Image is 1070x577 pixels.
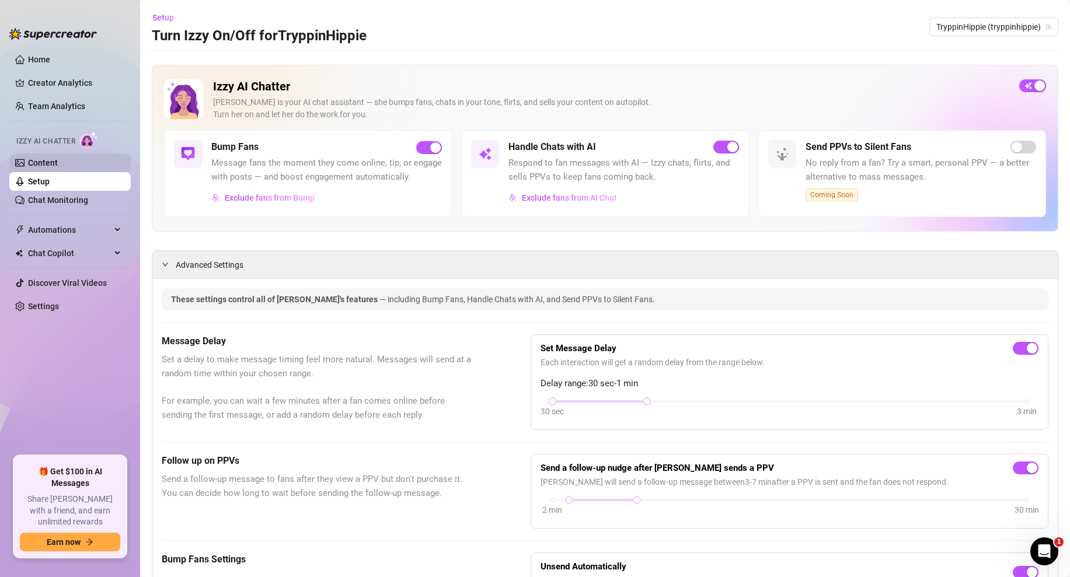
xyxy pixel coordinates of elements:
span: Earn now [47,537,81,547]
span: expanded [162,261,169,268]
img: svg%3e [478,147,492,161]
div: 2 min [542,503,562,516]
strong: Send a follow-up nudge after [PERSON_NAME] sends a PPV [541,463,774,473]
span: Automations [28,221,111,239]
h2: Izzy AI Chatter [213,79,1010,94]
a: Setup [28,177,50,186]
span: Coming Soon [806,188,858,201]
button: Setup [152,8,183,27]
h5: Follow up on PPVs [162,454,472,468]
h5: Bump Fans [211,140,259,154]
img: svg%3e [181,147,195,161]
iframe: Intercom live chat [1030,537,1058,565]
span: Izzy AI Chatter [16,136,75,147]
span: Share [PERSON_NAME] with a friend, and earn unlimited rewards [20,494,120,528]
a: Home [28,55,50,64]
span: — including Bump Fans, Handle Chats with AI, and Send PPVs to Silent Fans. [379,295,655,304]
span: No reply from a fan? Try a smart, personal PPV — a better alternative to mass messages. [806,156,1036,184]
h5: Bump Fans Settings [162,552,472,566]
h5: Send PPVs to Silent Fans [806,140,911,154]
span: Send a follow-up message to fans after they view a PPV but don't purchase it. You can decide how ... [162,473,472,500]
span: thunderbolt [15,225,25,235]
span: team [1045,23,1052,30]
span: Exclude fans from Bump [225,193,315,202]
span: Chat Copilot [28,244,111,263]
span: These settings control all of [PERSON_NAME]'s features [171,295,379,304]
a: Team Analytics [28,102,85,111]
a: Creator Analytics [28,74,121,92]
span: Respond to fan messages with AI — Izzy chats, flirts, and sells PPVs to keep fans coming back. [508,156,739,184]
span: TryppinHippie (tryppinhippie) [936,18,1051,36]
div: 30 sec [541,405,564,418]
img: logo-BBDzfeDw.svg [9,28,97,40]
button: Earn nowarrow-right [20,533,120,551]
span: arrow-right [85,538,93,546]
img: svg%3e [212,194,220,202]
div: 3 min [1017,405,1037,418]
div: [PERSON_NAME] is your AI chat assistant — she bumps fans, chats in your tone, flirts, and sells y... [213,96,1010,121]
a: Content [28,158,58,167]
div: 30 min [1015,503,1039,516]
span: Exclude fans from AI Chat [522,193,617,202]
img: Izzy AI Chatter [164,79,204,119]
img: AI Chatter [80,131,98,148]
h3: Turn Izzy On/Off for TryppinHippie [152,27,367,46]
span: Each interaction will get a random delay from the range below. [541,356,1038,369]
span: Setup [152,13,174,22]
a: Chat Monitoring [28,195,88,205]
button: Exclude fans from Bump [211,188,315,207]
a: Discover Viral Videos [28,278,107,288]
img: svg%3e [509,194,517,202]
span: Message fans the moment they come online, tip, or engage with posts — and boost engagement automa... [211,156,442,184]
h5: Handle Chats with AI [508,140,596,154]
span: Delay range: 30 sec - 1 min [541,377,1038,391]
span: 🎁 Get $100 in AI Messages [20,466,120,489]
strong: Unsend Automatically [541,561,626,572]
button: Exclude fans from AI Chat [508,188,618,207]
strong: Set Message Delay [541,343,616,354]
a: Settings [28,302,59,311]
h5: Message Delay [162,334,472,348]
img: svg%3e [775,147,789,161]
div: expanded [162,258,176,271]
span: [PERSON_NAME] will send a follow-up message between 3 - 7 min after a PPV is sent and the fan doe... [541,475,1038,488]
span: 1 [1054,537,1064,547]
span: Set a delay to make message timing feel more natural. Messages will send at a random time within ... [162,353,472,422]
span: Advanced Settings [176,258,243,271]
img: Chat Copilot [15,249,23,257]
